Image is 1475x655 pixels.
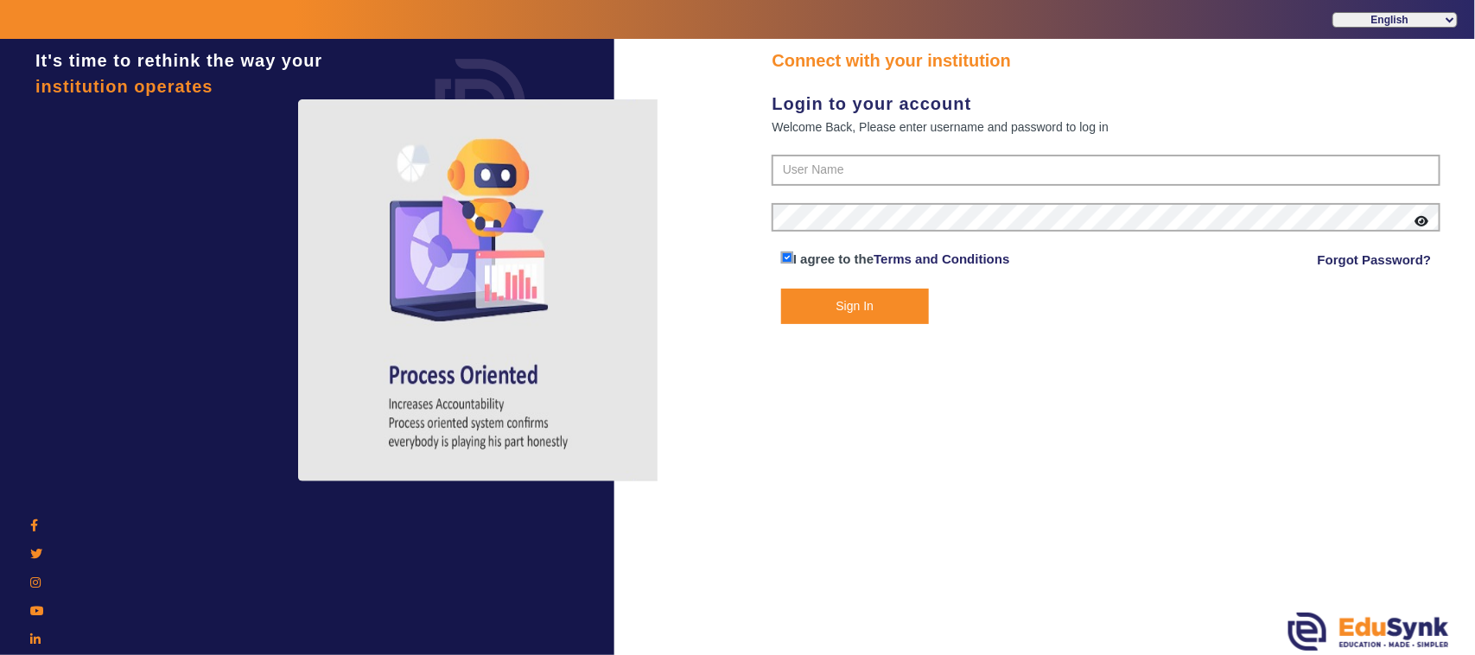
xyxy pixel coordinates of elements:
[35,77,213,96] span: institution operates
[793,251,874,266] span: I agree to the
[772,117,1440,137] div: Welcome Back, Please enter username and password to log in
[1288,613,1449,651] img: edusynk.png
[35,51,322,70] span: It's time to rethink the way your
[1318,250,1432,270] a: Forgot Password?
[416,39,545,169] img: login.png
[772,91,1440,117] div: Login to your account
[874,251,1009,266] a: Terms and Conditions
[298,99,661,481] img: login4.png
[772,48,1440,73] div: Connect with your institution
[772,155,1440,186] input: User Name
[781,289,929,324] button: Sign In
